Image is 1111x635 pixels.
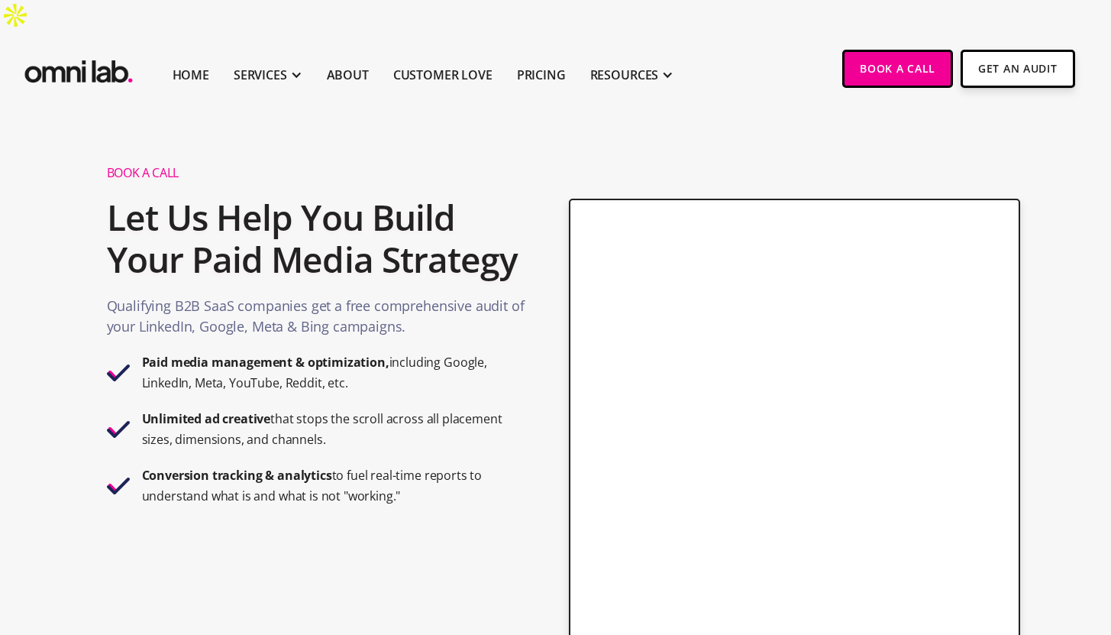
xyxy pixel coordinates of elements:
img: Omni Lab: B2B SaaS Demand Generation Agency [21,50,136,87]
h2: Let Us Help You Build Your Paid Media Strategy [107,189,528,288]
a: About [327,66,369,84]
a: Book a Call [842,50,953,88]
div: SERVICES [234,66,287,84]
p: Qualifying B2B SaaS companies get a free comprehensive audit of your LinkedIn, Google, Meta & Bin... [107,296,528,345]
h1: Book A Call [107,165,528,181]
a: Pricing [517,66,566,84]
strong: that stops the scroll across all placement sizes, dimensions, and channels. [142,410,502,448]
strong: Unlimited ad creative [142,410,271,427]
a: home [21,50,136,87]
iframe: Chat Widget [836,458,1111,635]
div: RESOURCES [590,66,659,84]
a: Customer Love [393,66,493,84]
strong: Paid media management & optimization, [142,354,389,371]
strong: Conversion tracking & analytics [142,467,332,484]
a: Get An Audit [961,50,1074,88]
a: Home [173,66,209,84]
